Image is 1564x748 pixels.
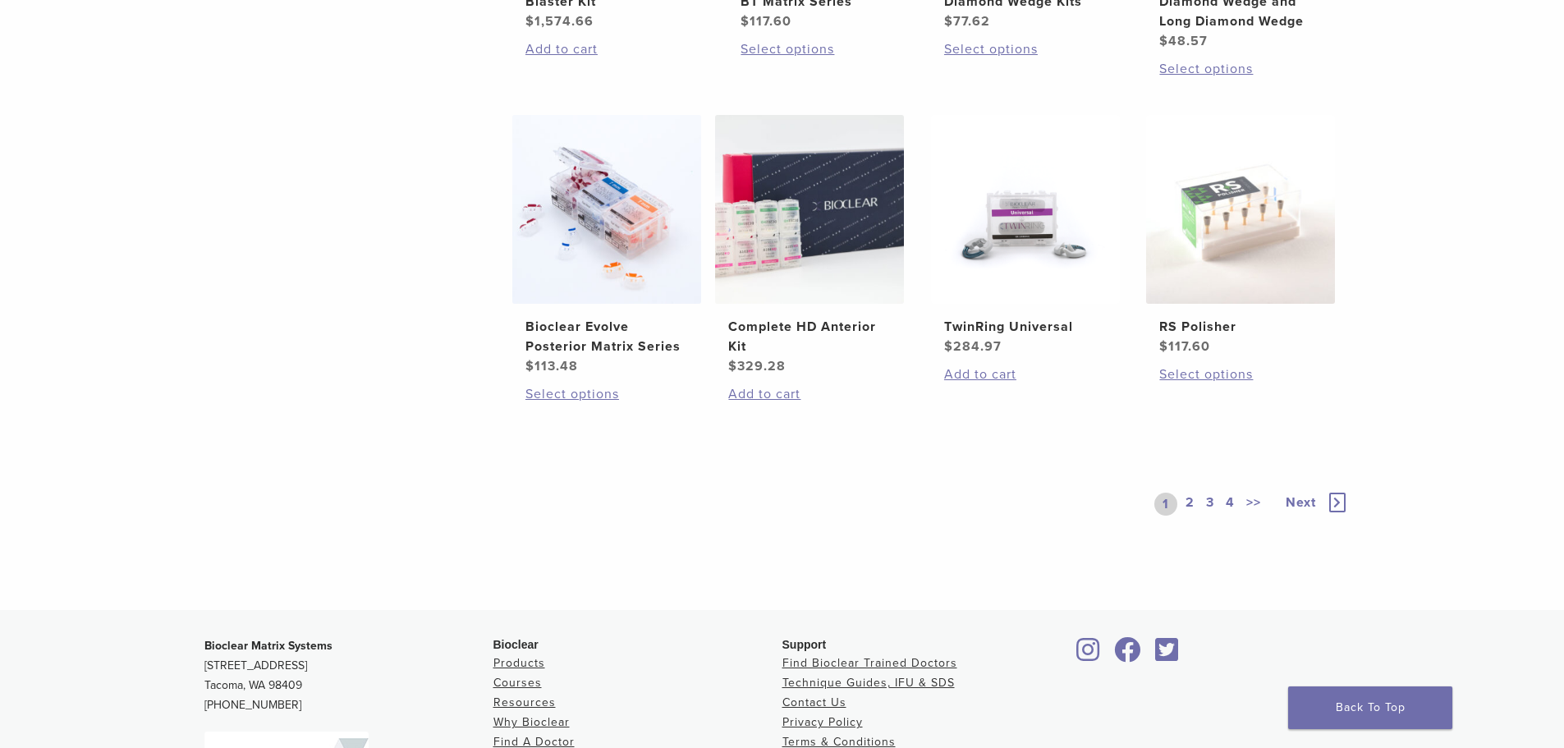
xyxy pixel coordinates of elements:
a: Select options for “Bioclear Evolve Posterior Matrix Series” [525,384,688,404]
span: Support [782,638,827,651]
h2: Bioclear Evolve Posterior Matrix Series [525,317,688,356]
a: Find Bioclear Trained Doctors [782,656,957,670]
a: Why Bioclear [493,715,570,729]
a: Select options for “Diamond Wedge Kits” [944,39,1107,59]
a: 2 [1182,493,1198,516]
a: Add to cart: “TwinRing Universal” [944,365,1107,384]
span: $ [525,358,534,374]
span: Bioclear [493,638,539,651]
span: $ [525,13,534,30]
span: Next [1286,494,1316,511]
a: Add to cart: “Complete HD Anterior Kit” [728,384,891,404]
img: Complete HD Anterior Kit [715,115,904,304]
a: Contact Us [782,695,846,709]
a: Add to cart: “Blaster Kit” [525,39,688,59]
a: Back To Top [1288,686,1452,729]
a: Privacy Policy [782,715,863,729]
span: $ [1159,338,1168,355]
a: Bioclear [1150,647,1185,663]
a: Products [493,656,545,670]
bdi: 48.57 [1159,33,1208,49]
a: 3 [1203,493,1218,516]
img: Bioclear Evolve Posterior Matrix Series [512,115,701,304]
span: $ [1159,33,1168,49]
h2: Complete HD Anterior Kit [728,317,891,356]
a: 1 [1154,493,1177,516]
span: $ [741,13,750,30]
img: TwinRing Universal [931,115,1120,304]
a: RS PolisherRS Polisher $117.60 [1145,115,1337,356]
h2: RS Polisher [1159,317,1322,337]
span: $ [728,358,737,374]
a: Complete HD Anterior KitComplete HD Anterior Kit $329.28 [714,115,906,376]
strong: Bioclear Matrix Systems [204,639,333,653]
span: $ [944,338,953,355]
bdi: 329.28 [728,358,786,374]
a: Bioclear [1071,647,1106,663]
a: Resources [493,695,556,709]
bdi: 117.60 [741,13,791,30]
h2: TwinRing Universal [944,317,1107,337]
a: >> [1243,493,1264,516]
bdi: 284.97 [944,338,1002,355]
img: RS Polisher [1146,115,1335,304]
bdi: 1,574.66 [525,13,594,30]
p: [STREET_ADDRESS] Tacoma, WA 98409 [PHONE_NUMBER] [204,636,493,715]
span: $ [944,13,953,30]
a: Courses [493,676,542,690]
bdi: 113.48 [525,358,578,374]
a: TwinRing UniversalTwinRing Universal $284.97 [930,115,1121,356]
a: Technique Guides, IFU & SDS [782,676,955,690]
a: Bioclear Evolve Posterior Matrix SeriesBioclear Evolve Posterior Matrix Series $113.48 [511,115,703,376]
bdi: 117.60 [1159,338,1210,355]
a: 4 [1222,493,1238,516]
a: Bioclear [1109,647,1147,663]
a: Select options for “Diamond Wedge and Long Diamond Wedge” [1159,59,1322,79]
bdi: 77.62 [944,13,990,30]
a: Select options for “BT Matrix Series” [741,39,903,59]
a: Select options for “RS Polisher” [1159,365,1322,384]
